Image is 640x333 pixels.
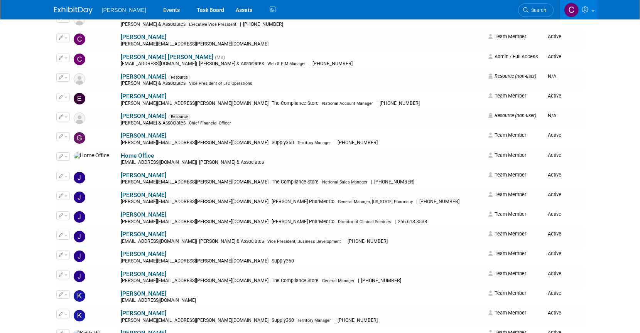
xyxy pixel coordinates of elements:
[169,75,190,80] span: Resource
[189,22,236,27] span: Executive Vice President
[121,318,484,324] div: [PERSON_NAME][EMAIL_ADDRESS][PERSON_NAME][DOMAIN_NAME]
[378,101,422,106] span: [PHONE_NUMBER]
[548,290,561,296] span: Active
[416,199,417,204] span: |
[548,152,561,158] span: Active
[488,192,526,197] span: Team Member
[336,318,380,323] span: [PHONE_NUMBER]
[74,271,85,282] img: Josh Stuedeman
[322,278,355,283] span: General Manager
[121,101,484,107] div: [PERSON_NAME][EMAIL_ADDRESS][PERSON_NAME][DOMAIN_NAME]
[548,211,561,217] span: Active
[358,278,359,283] span: |
[334,140,336,145] span: |
[548,54,561,59] span: Active
[121,258,484,264] div: [PERSON_NAME][EMAIL_ADDRESS][PERSON_NAME][DOMAIN_NAME]
[548,231,561,237] span: Active
[548,34,561,39] span: Active
[270,258,296,264] span: Supply360
[488,54,538,59] span: Admin / Full Access
[121,310,166,317] a: [PERSON_NAME]
[548,192,561,197] span: Active
[311,61,355,66] span: [PHONE_NUMBER]
[196,239,197,244] span: |
[268,101,270,106] span: |
[488,271,526,276] span: Team Member
[346,239,390,244] span: [PHONE_NUMBER]
[121,61,484,67] div: [EMAIL_ADDRESS][DOMAIN_NAME]
[336,140,380,145] span: [PHONE_NUMBER]
[169,114,190,119] span: Resource
[74,34,85,45] img: Craig Miller
[488,73,536,79] span: Resource (non-user)
[338,219,391,224] span: Director of Clinical Services
[488,231,526,237] span: Team Member
[548,93,561,99] span: Active
[121,113,166,119] a: [PERSON_NAME]
[488,290,526,296] span: Team Member
[121,22,188,27] span: [PERSON_NAME] & Associates
[74,211,85,223] img: Jana Jennings
[121,199,484,205] div: [PERSON_NAME][EMAIL_ADDRESS][PERSON_NAME][DOMAIN_NAME]
[270,199,337,204] span: [PERSON_NAME] PharMedCo
[74,231,85,242] img: Jeff Freese
[196,160,197,165] span: |
[121,81,188,86] span: [PERSON_NAME] & Associates
[548,172,561,178] span: Active
[322,101,373,106] span: National Account Manager
[270,278,321,283] span: The Compliance Store
[121,120,188,126] span: [PERSON_NAME] & Associates
[74,192,85,203] img: James Littlejohn
[548,73,556,79] span: N/A
[488,211,526,217] span: Team Member
[74,73,85,85] img: Resource
[121,231,166,238] a: [PERSON_NAME]
[268,199,270,204] span: |
[396,219,429,224] span: 256.613.3538
[267,239,341,244] span: Vice President, Business Development
[240,22,241,27] span: |
[268,258,270,264] span: |
[189,121,231,126] span: Chief Financial Officer
[241,22,285,27] span: [PHONE_NUMBER]
[121,140,484,146] div: [PERSON_NAME][EMAIL_ADDRESS][PERSON_NAME][DOMAIN_NAME]
[322,180,368,185] span: National Sales Manager
[309,61,311,66] span: |
[297,318,331,323] span: Territory Manager
[121,251,166,257] a: [PERSON_NAME]
[518,3,554,17] a: Search
[74,251,85,262] img: John Tipton
[488,34,526,39] span: Team Member
[564,3,579,17] img: Cushing Phillips
[270,219,337,224] span: [PERSON_NAME] PharMedCo
[74,93,85,104] img: Emily Foreman
[268,179,270,185] span: |
[54,7,93,14] img: ExhibitDay
[121,152,154,159] a: Home Office
[268,278,270,283] span: |
[215,55,225,60] span: (Me)
[189,81,252,86] span: Vice President of LTC Operations
[121,41,484,47] div: [PERSON_NAME][EMAIL_ADDRESS][PERSON_NAME][DOMAIN_NAME]
[395,219,396,224] span: |
[121,34,166,40] a: [PERSON_NAME]
[121,179,484,185] div: [PERSON_NAME][EMAIL_ADDRESS][PERSON_NAME][DOMAIN_NAME]
[548,271,561,276] span: Active
[334,318,336,323] span: |
[121,172,166,179] a: [PERSON_NAME]
[338,199,413,204] span: General Manager, [US_STATE] Pharmacy
[270,318,296,323] span: Supply360
[74,290,85,302] img: Kathy Lewis
[270,101,321,106] span: The Compliance Store
[121,290,166,297] a: [PERSON_NAME]
[74,54,85,65] img: Cushing Phillips
[488,172,526,178] span: Team Member
[121,192,166,198] a: [PERSON_NAME]
[297,140,331,145] span: Territory Manager
[268,318,270,323] span: |
[488,310,526,316] span: Team Member
[548,113,556,118] span: N/A
[488,93,526,99] span: Team Member
[121,219,484,225] div: [PERSON_NAME][EMAIL_ADDRESS][PERSON_NAME][DOMAIN_NAME]
[121,298,484,304] div: [EMAIL_ADDRESS][DOMAIN_NAME]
